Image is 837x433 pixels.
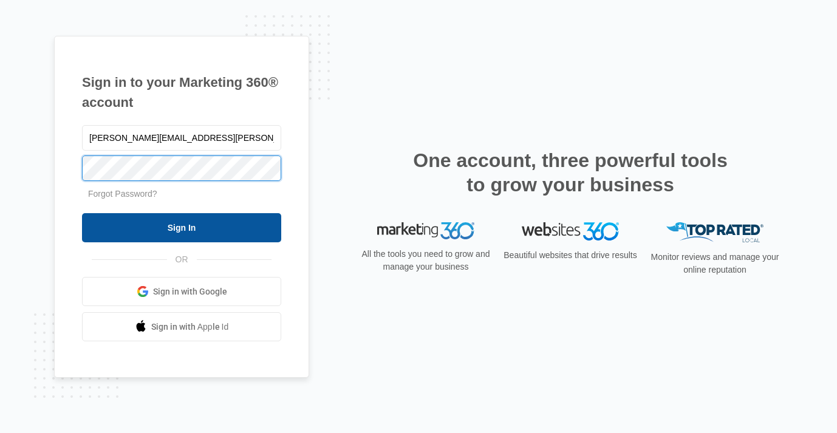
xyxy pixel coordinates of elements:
[82,72,281,112] h1: Sign in to your Marketing 360® account
[46,72,109,80] div: Domain Overview
[647,251,783,276] p: Monitor reviews and manage your online reputation
[409,148,731,197] h2: One account, three powerful tools to grow your business
[522,222,619,240] img: Websites 360
[34,19,60,29] div: v 4.0.25
[666,222,764,242] img: Top Rated Local
[502,249,638,262] p: Beautiful websites that drive results
[82,277,281,306] a: Sign in with Google
[88,189,157,199] a: Forgot Password?
[151,321,229,333] span: Sign in with Apple Id
[358,248,494,273] p: All the tools you need to grow and manage your business
[134,72,205,80] div: Keywords by Traffic
[82,125,281,151] input: Email
[19,32,29,41] img: website_grey.svg
[82,213,281,242] input: Sign In
[377,222,474,239] img: Marketing 360
[19,19,29,29] img: logo_orange.svg
[33,70,43,80] img: tab_domain_overview_orange.svg
[32,32,134,41] div: Domain: [DOMAIN_NAME]
[167,253,197,266] span: OR
[121,70,131,80] img: tab_keywords_by_traffic_grey.svg
[153,285,227,298] span: Sign in with Google
[82,312,281,341] a: Sign in with Apple Id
